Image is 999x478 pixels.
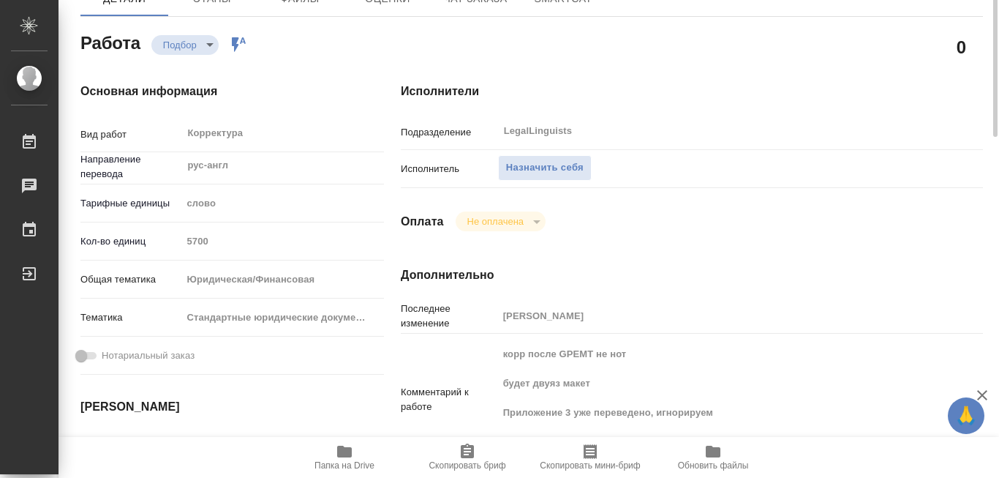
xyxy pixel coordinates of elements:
[181,267,384,292] div: Юридическая/Финансовая
[80,127,181,142] p: Вид работ
[151,35,219,55] div: Подбор
[401,385,498,414] p: Комментарий к работе
[80,310,181,325] p: Тематика
[652,437,774,478] button: Обновить файлы
[80,272,181,287] p: Общая тематика
[80,83,342,100] h4: Основная информация
[314,460,374,471] span: Папка на Drive
[80,152,181,182] p: Направление перевода
[181,191,384,216] div: слово
[406,437,529,478] button: Скопировать бриф
[456,212,546,231] div: Подбор
[401,213,444,231] h4: Оплата
[463,215,528,228] button: Не оплачена
[429,460,505,471] span: Скопировать бриф
[678,460,749,471] span: Обновить файлы
[102,348,195,363] span: Нотариальный заказ
[540,460,640,471] span: Скопировать мини-бриф
[529,437,652,478] button: Скопировать мини-бриф
[159,39,201,51] button: Подбор
[498,305,935,326] input: Пустое поле
[401,125,498,140] p: Подразделение
[283,437,406,478] button: Папка на Drive
[80,234,181,249] p: Кол-во единиц
[954,400,979,431] span: 🙏
[401,266,983,284] h4: Дополнительно
[957,34,966,59] h2: 0
[181,305,384,330] div: Стандартные юридические документы, договоры, уставы
[498,342,935,455] textarea: корр после GPEMT не нот будет двуяз макет Приложение 3 уже переведено, игнорируем
[506,160,584,176] span: Назначить себя
[80,196,181,211] p: Тарифные единицы
[80,398,342,416] h4: [PERSON_NAME]
[498,155,592,181] button: Назначить себя
[401,302,498,331] p: Последнее изменение
[167,436,295,457] input: Пустое поле
[401,162,498,176] p: Исполнитель
[948,397,984,434] button: 🙏
[181,231,384,252] input: Пустое поле
[80,29,140,55] h2: Работа
[401,83,983,100] h4: Исполнители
